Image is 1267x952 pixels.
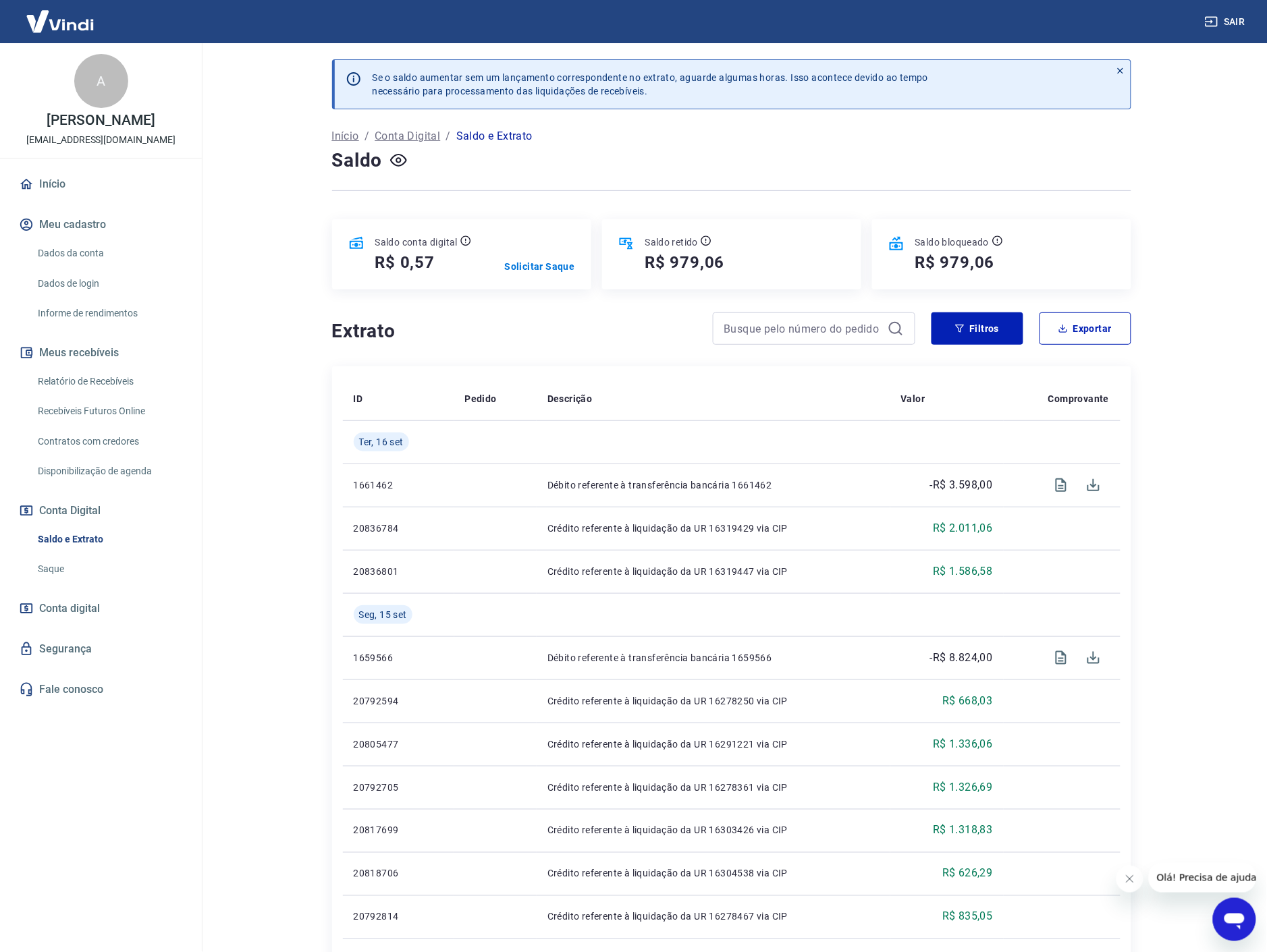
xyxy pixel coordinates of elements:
[465,392,497,405] p: Pedido
[645,235,699,249] p: Saldo retido
[74,54,128,108] div: A
[354,522,443,535] p: 20836784
[505,260,575,273] a: Solicitar Saque
[547,737,880,751] p: Crédito referente à liquidação da UR 16291221 via CIP
[359,608,407,621] span: Seg, 15 set
[354,694,443,708] p: 20792594
[1077,642,1110,674] span: Download
[39,599,100,618] span: Conta digital
[32,457,186,485] a: Disponibilização de agenda
[1202,9,1251,34] button: Sair
[365,128,369,144] p: /
[942,909,993,925] p: R$ 835,05
[547,651,880,665] p: Débito referente à transferência bancária 1659566
[645,252,725,273] h5: R$ 979,06
[933,563,992,580] p: R$ 1.586,58
[456,128,533,144] p: Saldo e Extrato
[32,526,186,553] a: Saldo e Extrato
[1149,863,1256,893] iframe: Mensagem da empresa
[1045,642,1077,674] span: Visualizar
[547,522,880,535] p: Crédito referente à liquidação da UR 16319429 via CIP
[547,478,880,492] p: Débito referente à transferência bancária 1661462
[933,822,992,839] p: R$ 1.318,83
[547,781,880,794] p: Crédito referente à liquidação da UR 16278361 via CIP
[915,235,990,249] p: Saldo bloqueado
[1040,312,1131,345] button: Exportar
[446,128,451,144] p: /
[16,210,186,240] button: Meu cadastro
[16,496,186,526] button: Conta Digital
[332,147,383,174] h4: Saldo
[354,867,443,880] p: 20818706
[375,235,458,249] p: Saldo conta digital
[547,694,880,708] p: Crédito referente à liquidação da UR 16278250 via CIP
[16,634,186,664] a: Segurança
[16,169,186,199] a: Início
[373,71,929,98] p: Se o saldo aumentar sem um lançamento correspondente no extrato, aguarde algumas horas. Isso acon...
[942,866,993,882] p: R$ 626,29
[1213,898,1256,941] iframe: Botão para abrir a janela de mensagens
[930,650,993,666] p: -R$ 8.824,00
[332,128,359,144] a: Início
[16,594,186,623] a: Conta digital
[332,318,697,345] h4: Extrato
[915,252,995,273] h5: R$ 979,06
[1048,392,1109,405] p: Comprovante
[932,312,1023,345] button: Filtros
[354,781,443,794] p: 20792705
[375,128,440,144] a: Conta Digital
[1045,469,1077,501] span: Visualizar
[1077,469,1110,501] span: Download
[16,338,186,368] button: Meus recebíveis
[901,392,925,405] p: Valor
[354,478,443,492] p: 1661462
[32,555,186,583] a: Saque
[933,520,992,536] p: R$ 2.011,06
[16,675,186,704] a: Fale conosco
[32,300,186,327] a: Informe de rendimentos
[359,435,404,449] span: Ter, 16 set
[547,565,880,578] p: Crédito referente à liquidação da UR 16319447 via CIP
[32,397,186,425] a: Recebíveis Futuros Online
[32,428,186,455] a: Contratos com credores
[354,910,443,924] p: 20792814
[547,392,593,405] p: Descrição
[354,651,443,665] p: 1659566
[547,867,880,880] p: Crédito referente à liquidação da UR 16304538 via CIP
[32,270,186,298] a: Dados de login
[354,565,443,578] p: 20836801
[32,368,186,395] a: Relatório de Recebíveis
[547,910,880,924] p: Crédito referente à liquidação da UR 16278467 via CIP
[354,392,363,405] p: ID
[942,693,993,709] p: R$ 668,03
[354,824,443,837] p: 20817699
[724,318,882,339] input: Busque pelo número do pedido
[8,9,113,20] span: Olá! Precisa de ajuda?
[32,240,186,267] a: Dados da conta
[16,1,104,42] img: Vindi
[26,133,176,147] p: [EMAIL_ADDRESS][DOMAIN_NAME]
[354,737,443,751] p: 20805477
[375,252,435,273] h5: R$ 0,57
[1116,866,1143,893] iframe: Fechar mensagem
[930,477,993,493] p: -R$ 3.598,00
[547,824,880,837] p: Crédito referente à liquidação da UR 16303426 via CIP
[47,113,155,128] p: [PERSON_NAME]
[933,779,992,795] p: R$ 1.326,69
[933,736,992,752] p: R$ 1.336,06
